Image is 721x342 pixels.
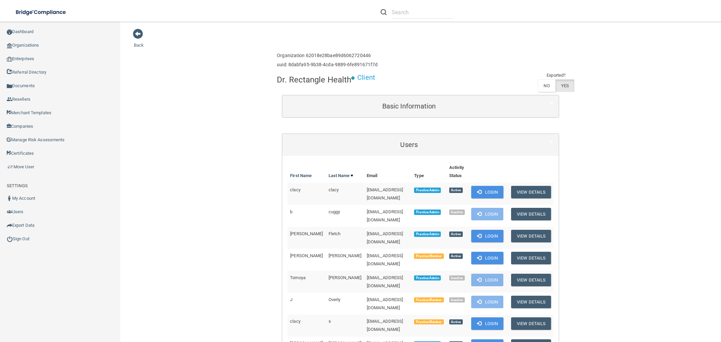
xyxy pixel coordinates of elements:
span: Practice Admin [414,231,441,237]
button: View Details [511,252,551,264]
img: ic-search.3b580494.png [381,9,387,15]
img: ic_reseller.de258add.png [7,97,12,102]
img: ic_power_dark.7ecde6b1.png [7,236,13,242]
img: enterprise.0d942306.png [7,57,12,62]
span: cuggy [329,209,340,214]
span: Practice Admin [414,188,441,193]
td: Exported? [538,71,574,79]
img: ic_user_dark.df1a06c3.png [7,196,12,201]
span: Fletch [329,231,341,236]
span: [EMAIL_ADDRESS][DOMAIN_NAME] [367,209,403,222]
img: bridge_compliance_login_screen.278c3ca4.svg [10,5,72,19]
button: Login [471,208,503,220]
span: clacy [290,319,301,324]
span: [PERSON_NAME] [290,253,323,258]
span: Active [449,253,463,259]
th: Activity Status [447,161,469,183]
span: s [329,319,331,324]
p: Client [357,71,375,84]
img: organization-icon.f8decf85.png [7,43,12,48]
span: Practice Admin [414,275,441,281]
img: icon-users.e205127d.png [7,209,12,215]
span: Overly [329,297,341,302]
span: Active [449,231,463,237]
label: SETTINGS [7,182,28,190]
span: Practice Member [414,297,443,303]
span: Practice Admin [414,210,441,215]
img: ic_dashboard_dark.d01f4a41.png [7,29,12,35]
h5: Users [287,141,531,148]
span: Practice Member [414,319,443,325]
span: Active [449,188,463,193]
input: Search [392,6,454,19]
button: Login [471,317,503,330]
h6: uuid: 8dabfa95-9b38-4cda-9889-6fe891671f7d [277,62,378,67]
a: Basic Information [287,99,554,114]
span: clacy [329,187,339,192]
button: View Details [511,186,551,198]
th: Email [364,161,411,183]
button: View Details [511,230,551,242]
button: View Details [511,296,551,308]
button: Login [471,186,503,198]
label: YES [555,79,574,92]
span: [PERSON_NAME] [329,275,361,280]
img: icon-export.b9366987.png [7,223,12,228]
span: J [290,297,292,302]
h4: Dr. Rectangle Health [277,75,351,84]
h6: Organization 62018e28bae89d6062720446 [277,53,378,58]
span: clacy [290,187,301,192]
span: b [290,209,292,214]
span: Inactive [449,210,465,215]
button: View Details [511,274,551,286]
span: [EMAIL_ADDRESS][DOMAIN_NAME] [367,319,403,332]
span: Tomoya [290,275,306,280]
span: [PERSON_NAME] [329,253,361,258]
label: NO [538,79,555,92]
a: Back [134,34,144,48]
span: Practice Member [414,253,443,259]
span: Inactive [449,275,465,281]
a: First Name [290,172,312,180]
span: [EMAIL_ADDRESS][DOMAIN_NAME] [367,297,403,310]
img: briefcase.64adab9b.png [7,164,14,170]
button: Login [471,230,503,242]
span: [EMAIL_ADDRESS][DOMAIN_NAME] [367,231,403,244]
button: View Details [511,317,551,330]
button: Login [471,274,503,286]
span: [EMAIL_ADDRESS][DOMAIN_NAME] [367,187,403,200]
span: [PERSON_NAME] [290,231,323,236]
span: Active [449,319,463,325]
span: [EMAIL_ADDRESS][DOMAIN_NAME] [367,275,403,288]
th: Type [411,161,446,183]
h5: Basic Information [287,102,531,110]
img: icon-documents.8dae5593.png [7,83,12,89]
span: [EMAIL_ADDRESS][DOMAIN_NAME] [367,253,403,266]
button: Login [471,252,503,264]
a: Users [287,137,554,152]
span: Inactive [449,297,465,303]
button: View Details [511,208,551,220]
button: Login [471,296,503,308]
a: Last Name [329,172,354,180]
